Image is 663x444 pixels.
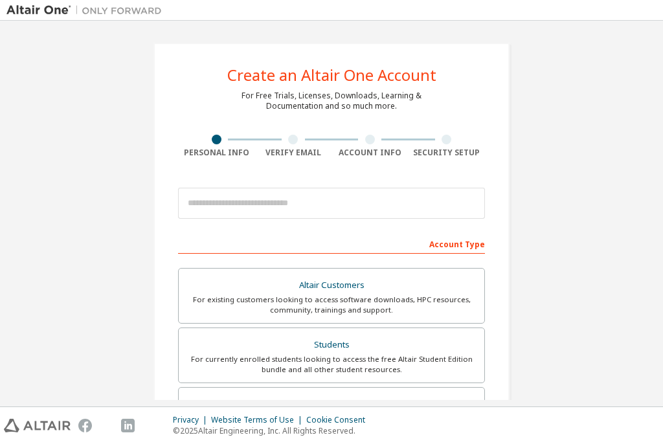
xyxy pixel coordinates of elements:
div: Altair Customers [186,276,477,294]
div: Cookie Consent [306,415,373,425]
div: Verify Email [255,148,332,158]
div: Faculty [186,395,477,414]
div: For Free Trials, Licenses, Downloads, Learning & Documentation and so much more. [242,91,421,111]
img: facebook.svg [78,419,92,432]
div: Website Terms of Use [211,415,306,425]
div: For existing customers looking to access software downloads, HPC resources, community, trainings ... [186,294,477,315]
div: Personal Info [178,148,255,158]
div: Account Info [331,148,409,158]
img: linkedin.svg [121,419,135,432]
div: Create an Altair One Account [227,67,436,83]
p: © 2025 Altair Engineering, Inc. All Rights Reserved. [173,425,373,436]
div: For currently enrolled students looking to access the free Altair Student Edition bundle and all ... [186,354,477,375]
div: Students [186,336,477,354]
div: Privacy [173,415,211,425]
div: Account Type [178,233,485,254]
img: altair_logo.svg [4,419,71,432]
img: Altair One [6,4,168,17]
div: Security Setup [409,148,486,158]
